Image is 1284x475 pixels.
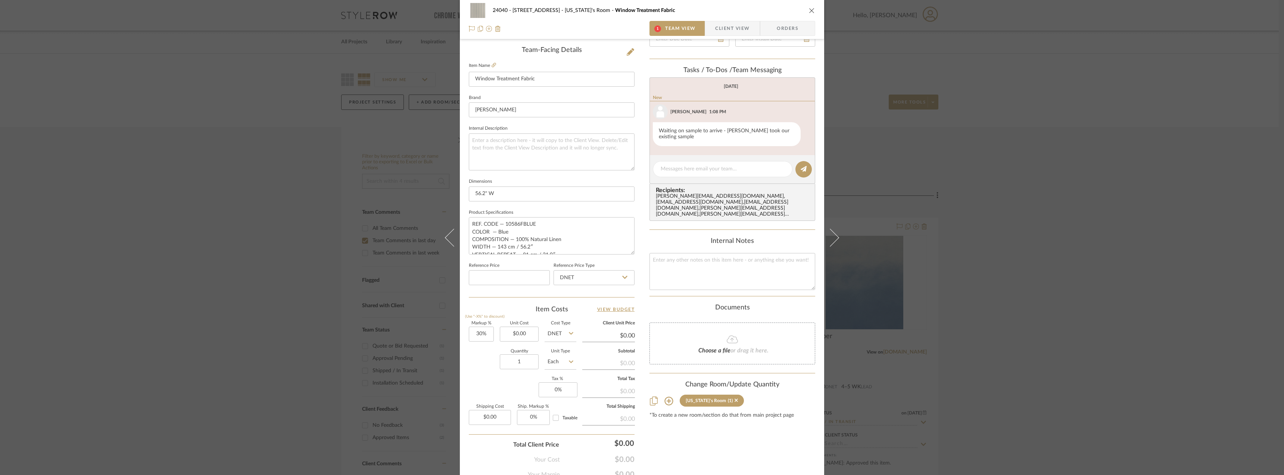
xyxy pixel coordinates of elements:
[469,62,496,69] label: Item Name
[582,405,635,408] label: Total Shipping
[469,127,508,130] label: Internal Description
[653,122,801,146] div: Waiting on sample to arrive - [PERSON_NAME] took our existing sample
[539,377,576,381] label: Tax %
[500,321,539,325] label: Unit Cost
[469,72,635,87] input: Enter Item Name
[649,304,815,312] div: Documents
[493,8,565,13] span: 24040 - [STREET_ADDRESS]
[582,377,635,381] label: Total Tax
[665,21,696,36] span: Team View
[649,67,815,75] div: team Messaging
[698,348,730,354] span: Choose a file
[469,264,499,268] label: Reference Price
[554,264,595,268] label: Reference Price Type
[656,187,812,194] span: Recipients:
[582,384,635,397] div: $0.00
[545,321,576,325] label: Cost Type
[808,7,815,14] button: close
[683,67,732,74] span: Tasks / To-Dos /
[730,348,769,354] span: or drag it here.
[469,102,635,117] input: Enter Brand
[649,237,815,246] div: Internal Notes
[582,356,635,369] div: $0.00
[469,321,494,325] label: Markup %
[653,104,668,119] img: user_avatar.png
[709,108,726,115] div: 1:08 PM
[597,305,635,314] a: View Budget
[670,108,707,115] div: [PERSON_NAME]
[615,8,675,13] span: Window Treatment Fabric
[656,194,812,218] div: [PERSON_NAME][EMAIL_ADDRESS][DOMAIN_NAME] , [EMAIL_ADDRESS][DOMAIN_NAME] , [EMAIL_ADDRESS][DOMAIN...
[582,349,635,353] label: Subtotal
[649,413,815,419] div: *To create a new room/section do that from main project page
[654,25,661,32] span: 1
[534,455,560,464] span: Your Cost
[650,95,815,101] div: New
[517,405,550,408] label: Ship. Markup %
[686,398,726,403] div: [US_STATE]'s Room
[562,416,577,420] span: Taxable
[469,3,487,18] img: 88389036-4545-4d90-9a06-dae8e0c0fd0e_48x40.jpg
[469,46,635,55] div: Team-Facing Details
[469,305,635,314] div: Item Costs
[513,440,559,449] span: Total Client Price
[545,349,576,353] label: Unit Type
[565,8,615,13] span: [US_STATE]'s Room
[469,405,511,408] label: Shipping Cost
[582,321,635,325] label: Client Unit Price
[495,26,501,32] img: Remove from project
[469,96,481,100] label: Brand
[560,455,635,464] span: $0.00
[469,211,513,215] label: Product Specifications
[715,21,749,36] span: Client View
[469,186,635,201] input: Enter the dimensions of this item
[500,349,539,353] label: Quantity
[728,398,733,403] div: (1)
[724,84,738,89] div: [DATE]
[582,411,635,425] div: $0.00
[769,21,807,36] span: Orders
[469,180,492,183] label: Dimensions
[563,436,638,451] div: $0.00
[649,381,815,389] div: Change Room/Update Quantity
